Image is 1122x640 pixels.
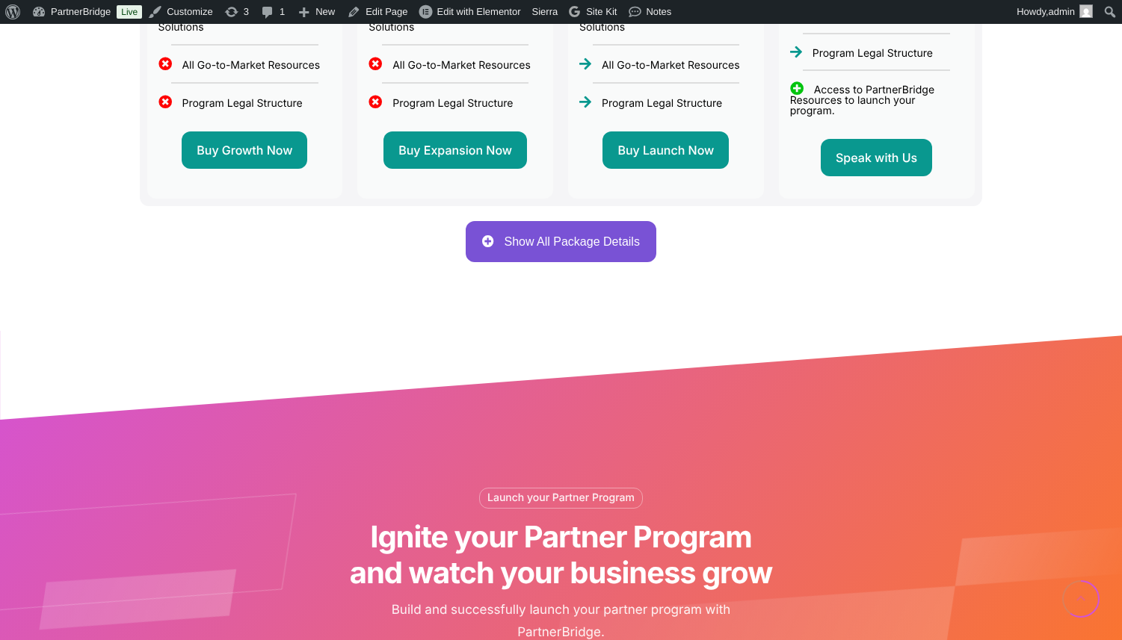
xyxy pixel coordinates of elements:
[602,97,722,110] span: Program Legal Structure
[383,131,527,169] a: Buy Expansion Now
[392,97,513,110] span: Program Legal Structure
[289,519,834,591] h2: Ignite your Partner Program and watch your business grow
[437,6,521,17] span: Edit with Elementor
[479,488,643,509] h6: Launch your Partner Program
[586,6,617,17] span: Site Kit
[1049,6,1075,17] span: admin
[117,5,142,19] a: Live
[466,221,656,262] button: Show All Package Details
[602,131,729,169] a: Buy Launch Now
[182,131,307,169] a: Buy Growth Now
[392,59,531,72] span: All Go-to-Market Resources
[790,84,934,117] span: Access to PartnerBridge Resources to launch your program.
[504,235,639,248] span: Show All Package Details
[602,59,740,72] span: All Go-to-Market Resources
[813,47,933,60] span: Program Legal Structure
[821,139,932,176] a: Speak with Us
[182,97,302,110] span: Program Legal Structure
[182,59,320,72] span: All Go-to-Market Resources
